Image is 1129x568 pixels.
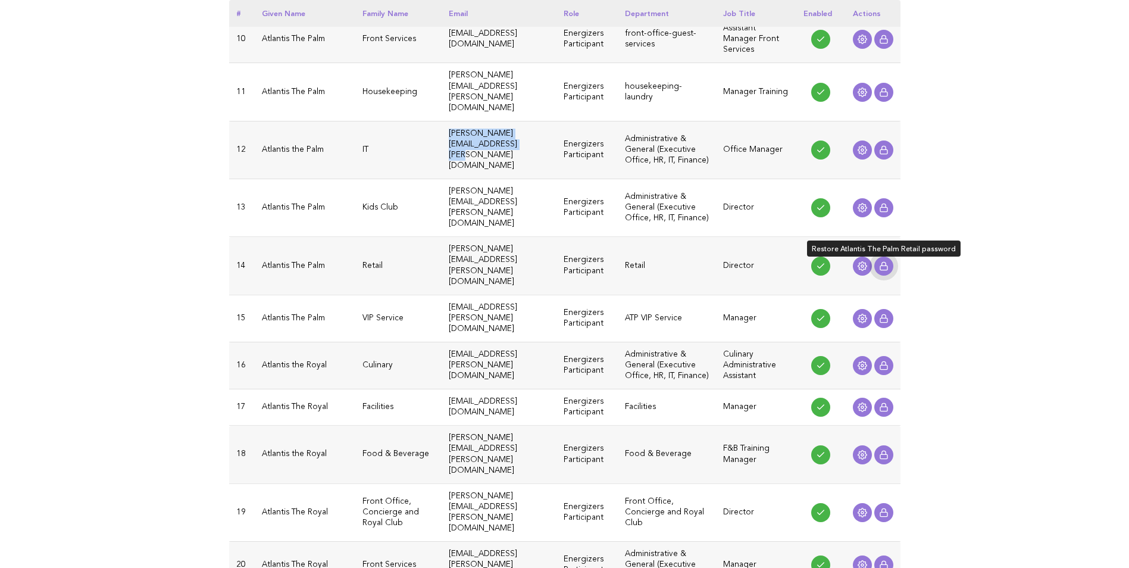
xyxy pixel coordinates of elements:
[255,121,355,179] td: Atlantis the Palm
[355,342,442,389] td: Culinary
[255,389,355,426] td: Atlantis The Royal
[355,389,442,426] td: Facilities
[229,295,255,342] td: 15
[716,295,796,342] td: Manager
[618,63,717,121] td: housekeeping-laundry
[229,63,255,121] td: 11
[618,295,717,342] td: ATP VIP Service
[255,237,355,295] td: Atlantis The Palm
[716,342,796,389] td: Culinary Administrative Assistant
[556,389,618,426] td: Energizers Participant
[229,426,255,483] td: 18
[442,426,556,483] td: [PERSON_NAME][EMAIL_ADDRESS][PERSON_NAME][DOMAIN_NAME]
[355,426,442,483] td: Food & Beverage
[442,63,556,121] td: [PERSON_NAME][EMAIL_ADDRESS][PERSON_NAME][DOMAIN_NAME]
[355,237,442,295] td: Retail
[355,483,442,541] td: Front Office, Concierge and Royal Club
[442,237,556,295] td: [PERSON_NAME][EMAIL_ADDRESS][PERSON_NAME][DOMAIN_NAME]
[716,237,796,295] td: Director
[255,16,355,63] td: Atlantis The Palm
[618,121,717,179] td: Administrative & General (Executive Office, HR, IT, Finance)
[618,179,717,237] td: Administrative & General (Executive Office, HR, IT, Finance)
[716,121,796,179] td: Office Manager
[618,483,717,541] td: Front Office, Concierge and Royal Club
[442,121,556,179] td: [PERSON_NAME][EMAIL_ADDRESS][PERSON_NAME][DOMAIN_NAME]
[229,389,255,426] td: 17
[442,389,556,426] td: [EMAIL_ADDRESS][DOMAIN_NAME]
[556,426,618,483] td: Energizers Participant
[618,389,717,426] td: Facilities
[442,16,556,63] td: [EMAIL_ADDRESS][DOMAIN_NAME]
[355,16,442,63] td: Front Services
[556,295,618,342] td: Energizers Participant
[442,342,556,389] td: [EMAIL_ADDRESS][PERSON_NAME][DOMAIN_NAME]
[229,121,255,179] td: 12
[255,295,355,342] td: Atlantis The Palm
[716,16,796,63] td: Assistant Manager Front Services
[255,426,355,483] td: Atlantis the Royal
[229,342,255,389] td: 16
[618,342,717,389] td: Administrative & General (Executive Office, HR, IT, Finance)
[618,16,717,63] td: front-office-guest-services
[618,426,717,483] td: Food & Beverage
[355,295,442,342] td: VIP Service
[255,483,355,541] td: Atlantis The Royal
[255,179,355,237] td: Atlantis The Palm
[229,483,255,541] td: 19
[255,63,355,121] td: Atlantis The Palm
[556,179,618,237] td: Energizers Participant
[442,483,556,541] td: [PERSON_NAME][EMAIL_ADDRESS][PERSON_NAME][DOMAIN_NAME]
[716,483,796,541] td: Director
[556,483,618,541] td: Energizers Participant
[716,63,796,121] td: Manager Training
[716,426,796,483] td: F&B Training Manager
[229,237,255,295] td: 14
[355,121,442,179] td: IT
[442,295,556,342] td: [EMAIL_ADDRESS][PERSON_NAME][DOMAIN_NAME]
[442,179,556,237] td: [PERSON_NAME][EMAIL_ADDRESS][PERSON_NAME][DOMAIN_NAME]
[255,342,355,389] td: Atlantis the Royal
[556,342,618,389] td: Energizers Participant
[229,179,255,237] td: 13
[556,237,618,295] td: Energizers Participant
[556,16,618,63] td: Energizers Participant
[556,63,618,121] td: Energizers Participant
[556,121,618,179] td: Energizers Participant
[355,63,442,121] td: Housekeeping
[229,16,255,63] td: 10
[355,179,442,237] td: Kids Club
[716,389,796,426] td: Manager
[716,179,796,237] td: Director
[618,237,717,295] td: Retail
